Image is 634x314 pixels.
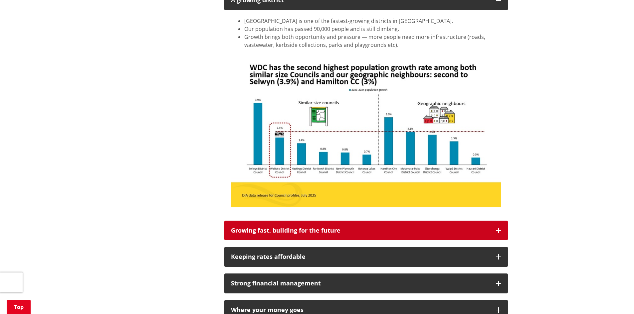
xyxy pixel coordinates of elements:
div: Keeping rates affordable [231,254,489,260]
div: Strong financial management [231,280,489,287]
img: A growing district [231,55,501,207]
li: Growth brings both opportunity and pressure — more people need more infrastructure (roads, wastew... [244,33,501,49]
button: Keeping rates affordable [224,247,508,267]
div: Where your money goes [231,307,489,313]
li: [GEOGRAPHIC_DATA] is one of the fastest-growing districts in [GEOGRAPHIC_DATA]. [244,17,501,25]
button: Growing fast, building for the future [224,221,508,241]
iframe: Messenger Launcher [603,286,627,310]
a: Top [7,300,31,314]
li: Our population has passed 90,000 people and is still climbing. [244,25,501,33]
button: Strong financial management [224,273,508,293]
div: Growing fast, building for the future [231,227,489,234]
